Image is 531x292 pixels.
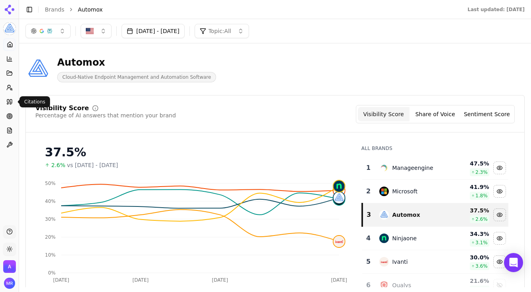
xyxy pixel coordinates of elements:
[67,161,118,169] span: vs [DATE] - [DATE]
[493,162,506,174] button: Hide manageengine data
[365,163,372,173] div: 1
[45,145,346,160] div: 37.5%
[51,161,66,169] span: 2.6%
[362,227,508,250] tr: 4ninjaoneNinjaone34.3%3.1%Hide ninjaone data
[452,277,489,285] div: 21.6 %
[409,107,461,121] button: Share of Voice
[334,236,345,247] img: ivanti
[392,164,433,172] div: Manageengine
[392,234,417,242] div: Ninjaone
[45,6,64,13] a: Brands
[452,230,489,238] div: 34.3 %
[467,6,525,13] div: Last updated: [DATE]
[45,6,452,14] nav: breadcrumb
[475,216,488,222] span: 2.6 %
[365,187,372,196] div: 2
[4,278,15,289] button: Open user button
[45,199,56,204] tspan: 40%
[133,277,149,283] tspan: [DATE]
[45,252,56,258] tspan: 10%
[493,279,506,292] button: Show qualys data
[392,281,411,289] div: Qualys
[57,72,216,82] span: Cloud-Native Endpoint Management and Automation Software
[379,280,389,290] img: qualys
[45,234,56,240] tspan: 20%
[3,260,16,273] img: Automox
[78,6,103,14] span: Automox
[452,160,489,167] div: 47.5 %
[493,185,506,198] button: Hide microsoft data
[362,156,508,180] tr: 1manageengineManageengine47.5%2.3%Hide manageengine data
[379,210,389,220] img: automox
[475,239,488,246] span: 3.1 %
[358,107,409,121] button: Visibility Score
[365,234,372,243] div: 4
[122,24,185,38] button: [DATE] - [DATE]
[379,257,389,267] img: ivanti
[212,277,228,283] tspan: [DATE]
[362,250,508,274] tr: 5ivantiIvanti30.0%3.6%Hide ivanti data
[57,56,216,69] div: Automox
[452,206,489,214] div: 37.5 %
[461,107,513,121] button: Sentiment Score
[392,187,417,195] div: Microsoft
[35,111,176,119] div: Percentage of AI answers that mention your brand
[209,27,231,35] span: Topic: All
[86,27,94,35] img: United States
[35,105,89,111] div: Visibility Score
[362,180,508,203] tr: 2microsoftMicrosoft41.9%1.8%Hide microsoft data
[334,194,345,205] img: microsoft
[504,253,523,272] div: Open Intercom Messenger
[452,253,489,261] div: 30.0 %
[493,232,506,245] button: Hide ninjaone data
[334,192,345,203] img: automox
[365,280,372,290] div: 6
[392,211,420,219] div: Automox
[475,193,488,199] span: 1.8 %
[3,260,16,273] button: Open organization switcher
[48,270,56,276] tspan: 0%
[25,56,51,82] img: Automox
[392,258,407,266] div: Ivanti
[53,277,70,283] tspan: [DATE]
[3,22,16,35] img: Automox
[452,183,489,191] div: 41.9 %
[45,181,56,186] tspan: 50%
[331,277,347,283] tspan: [DATE]
[362,203,508,227] tr: 3automoxAutomox37.5%2.6%Hide automox data
[379,234,389,243] img: ninjaone
[361,145,508,152] div: All Brands
[45,216,56,222] tspan: 30%
[379,187,389,196] img: microsoft
[365,257,372,267] div: 5
[379,163,389,173] img: manageengine
[3,22,16,35] button: Current brand: Automox
[493,255,506,268] button: Hide ivanti data
[366,210,372,220] div: 3
[4,278,15,289] img: Maddie Regis
[334,181,345,192] img: ninjaone
[475,169,488,175] span: 2.3 %
[19,96,50,107] div: Citations
[493,208,506,221] button: Hide automox data
[475,263,488,269] span: 3.6 %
